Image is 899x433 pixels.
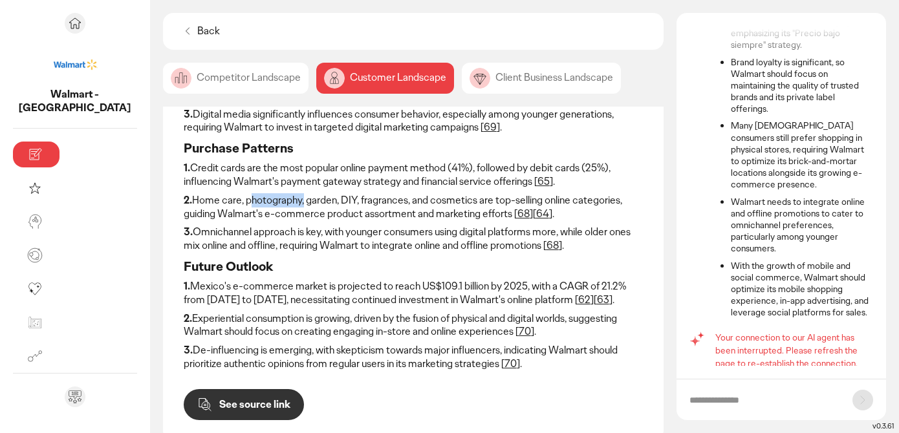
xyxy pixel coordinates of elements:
[184,312,192,325] strong: 2.
[519,324,531,338] a: 70
[52,41,98,88] img: project avatar
[65,386,85,407] div: Send feedback
[184,389,304,420] button: See source link
[184,258,643,275] h3: Future Outlook
[316,63,454,94] div: Customer Landscape
[537,174,550,188] a: 65
[536,207,549,220] a: 64
[324,68,345,89] img: image
[184,161,190,174] strong: 1.
[13,88,137,115] p: Walmart - Mexico
[219,399,290,410] p: See source link
[184,343,193,357] strong: 3.
[184,108,643,135] p: Digital media significantly influences consumer behavior, especially among younger generations, r...
[184,279,190,293] strong: 1.
[184,162,643,189] p: Credit cards are the most popular online payment method (41%), followed by debit cards (25%), inf...
[163,63,309,94] div: Competitor Landscape
[184,226,643,253] p: Omnichannel approach is key, with younger consumers using digital platforms more, while older one...
[184,194,643,221] p: Home care, photography, garden, DIY, fragrances, and cosmetics are top-selling online categories,...
[171,68,191,89] img: image
[547,238,559,252] a: 68
[731,120,873,190] li: Many [DEMOGRAPHIC_DATA] consumers still prefer shopping in physical stores, requiring Walmart to ...
[184,140,643,156] h3: Purchase Patterns
[715,331,873,370] p: Your connection to our AI agent has been interrupted. Please refresh the page to re-establish the...
[184,312,643,339] p: Experiential consumption is growing, driven by the fusion of physical and digital worlds, suggest...
[184,193,192,207] strong: 2.
[462,63,621,94] div: Client Business Landscape
[597,293,609,306] a: 63
[184,344,643,371] p: De-influencing is emerging, with skepticism towards major influencers, indicating Walmart should ...
[184,225,193,238] strong: 3.
[184,107,193,121] strong: 3.
[517,207,530,220] a: 68
[578,293,590,306] a: 62
[731,56,873,115] li: Brand loyalty is significant, so Walmart should focus on maintaining the quality of trusted brand...
[197,25,220,38] p: Back
[484,120,497,134] a: 69
[731,196,873,255] li: Walmart needs to integrate online and offline promotions to cater to omnichannel preferences, par...
[184,280,643,307] p: Mexico's e-commerce market is projected to reach US$109.1 billion by 2025, with a CAGR of 21.2% f...
[504,357,517,370] a: 70
[731,260,873,319] li: With the growth of mobile and social commerce, Walmart should optimize its mobile shopping experi...
[470,68,490,89] img: image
